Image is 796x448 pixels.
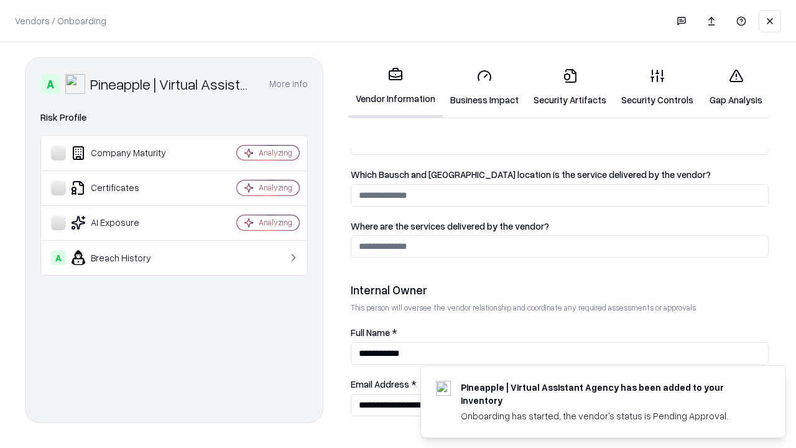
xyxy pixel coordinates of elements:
div: Analyzing [259,147,292,158]
img: Pineapple | Virtual Assistant Agency [65,74,85,94]
div: Pineapple | Virtual Assistant Agency [90,74,254,94]
label: Which Bausch and [GEOGRAPHIC_DATA] location is the service delivered by the vendor? [351,170,769,179]
div: Breach History [51,250,200,265]
a: Security Artifacts [526,58,614,116]
div: Pineapple | Virtual Assistant Agency has been added to your inventory [461,381,756,407]
div: Risk Profile [40,110,308,125]
div: AI Exposure [51,215,200,230]
div: Analyzing [259,217,292,228]
div: Company Maturity [51,146,200,161]
label: Where are the services delivered by the vendor? [351,222,769,231]
p: Vendors / Onboarding [15,14,106,27]
img: trypineapple.com [436,381,451,396]
label: Email Address * [351,380,769,389]
label: Full Name * [351,328,769,337]
div: Internal Owner [351,282,769,297]
a: Security Controls [614,58,701,116]
div: Analyzing [259,182,292,193]
p: This person will oversee the vendor relationship and coordinate any required assessments or appro... [351,302,769,313]
a: Gap Analysis [701,58,771,116]
a: Business Impact [443,58,526,116]
button: More info [269,73,308,95]
div: A [40,74,60,94]
a: Vendor Information [348,57,443,118]
div: A [51,250,66,265]
div: Onboarding has started, the vendor's status is Pending Approval. [461,409,756,422]
div: Certificates [51,180,200,195]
